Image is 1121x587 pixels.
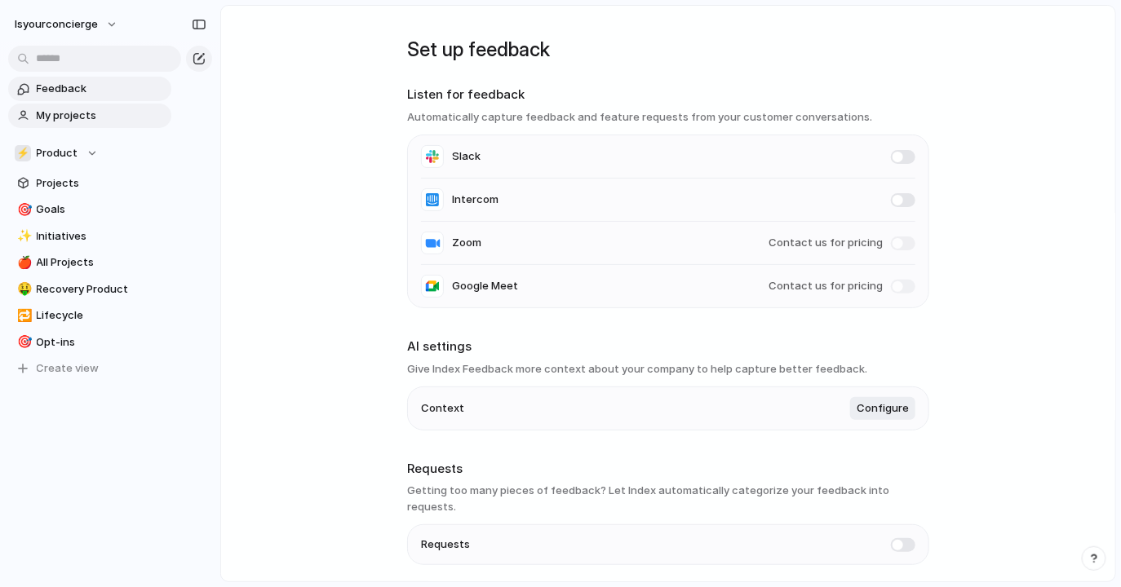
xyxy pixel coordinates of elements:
[15,281,31,298] button: 🤑
[37,145,78,161] span: Product
[8,77,171,101] a: Feedback
[407,109,929,126] h3: Automatically capture feedback and feature requests from your customer conversations.
[407,35,929,64] h1: Set up feedback
[8,330,171,355] a: 🎯Opt-ins
[37,360,100,377] span: Create view
[15,334,31,351] button: 🎯
[8,277,171,302] a: 🤑Recovery Product
[407,361,929,377] h3: Give Index Feedback more context about your company to help capture better feedback.
[15,307,31,324] button: 🔁
[8,356,171,381] button: Create view
[8,141,171,166] button: ⚡Product
[17,333,29,351] div: 🎯
[37,201,166,218] span: Goals
[37,307,166,324] span: Lifecycle
[421,400,464,417] span: Context
[452,235,481,251] span: Zoom
[15,201,31,218] button: 🎯
[769,235,883,251] span: Contact us for pricing
[15,254,31,271] button: 🍎
[8,224,171,249] a: ✨Initiatives
[17,280,29,298] div: 🤑
[37,254,166,271] span: All Projects
[15,228,31,245] button: ✨
[452,192,498,208] span: Intercom
[17,307,29,325] div: 🔁
[37,228,166,245] span: Initiatives
[452,278,518,294] span: Google Meet
[37,281,166,298] span: Recovery Product
[452,148,481,165] span: Slack
[7,11,126,38] button: isyourconcierge
[8,303,171,328] a: 🔁Lifecycle
[17,254,29,272] div: 🍎
[769,278,883,294] span: Contact us for pricing
[8,171,171,196] a: Projects
[407,338,929,356] h2: AI settings
[407,460,929,479] h2: Requests
[37,175,166,192] span: Projects
[8,197,171,222] a: 🎯Goals
[17,201,29,219] div: 🎯
[8,104,171,128] a: My projects
[37,81,166,97] span: Feedback
[407,483,929,514] h3: Getting too many pieces of feedback? Let Index automatically categorize your feedback into requests.
[37,108,166,124] span: My projects
[15,16,98,33] span: isyourconcierge
[15,145,31,161] div: ⚡
[8,250,171,275] a: 🍎All Projects
[857,400,909,417] span: Configure
[407,86,929,104] h2: Listen for feedback
[421,536,470,553] span: Requests
[17,227,29,245] div: ✨
[37,334,166,351] span: Opt-ins
[850,397,915,420] button: Configure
